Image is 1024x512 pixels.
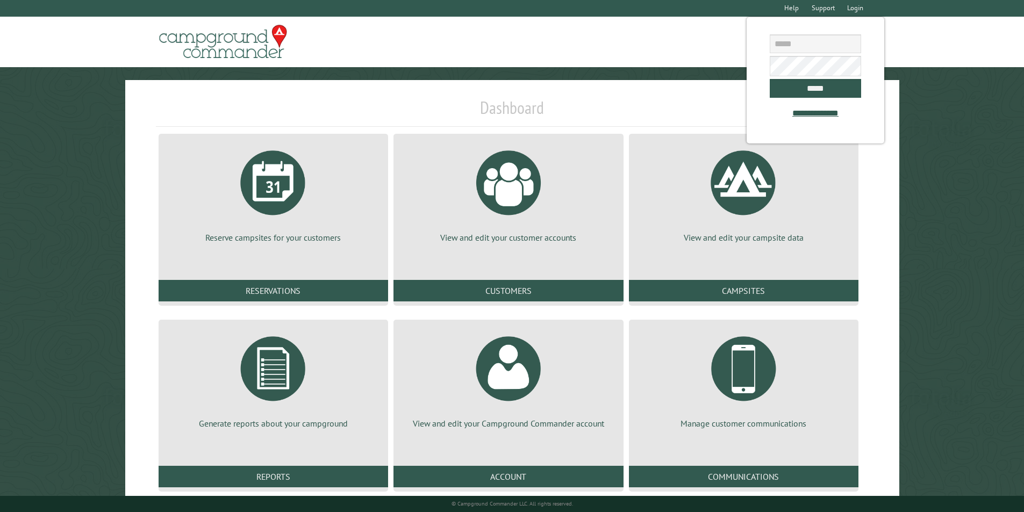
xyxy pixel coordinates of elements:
p: Generate reports about your campground [171,417,375,429]
h1: Dashboard [156,97,869,127]
p: View and edit your campsite data [642,232,846,243]
a: Campsites [629,280,858,301]
a: Manage customer communications [642,328,846,429]
a: Generate reports about your campground [171,328,375,429]
a: Reserve campsites for your customers [171,142,375,243]
a: Reports [159,466,388,487]
a: View and edit your customer accounts [406,142,610,243]
p: View and edit your customer accounts [406,232,610,243]
p: View and edit your Campground Commander account [406,417,610,429]
a: Account [393,466,623,487]
a: Reservations [159,280,388,301]
small: © Campground Commander LLC. All rights reserved. [452,500,573,507]
a: View and edit your campsite data [642,142,846,243]
a: Customers [393,280,623,301]
p: Manage customer communications [642,417,846,429]
a: View and edit your Campground Commander account [406,328,610,429]
p: Reserve campsites for your customers [171,232,375,243]
a: Communications [629,466,858,487]
img: Campground Commander [156,21,290,63]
